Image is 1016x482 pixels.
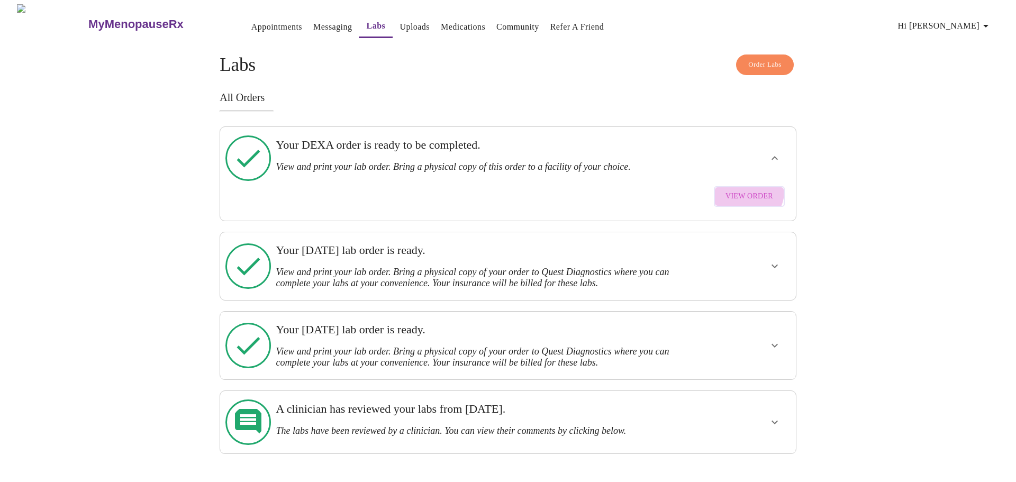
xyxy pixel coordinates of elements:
[894,15,996,37] button: Hi [PERSON_NAME]
[395,16,434,38] button: Uploads
[492,16,543,38] button: Community
[87,6,226,43] a: MyMenopauseRx
[762,410,787,435] button: show more
[17,4,87,44] img: MyMenopauseRx Logo
[550,20,604,34] a: Refer a Friend
[441,20,485,34] a: Medications
[437,16,489,38] button: Medications
[725,190,773,203] span: View Order
[276,161,684,172] h3: View and print your lab order. Bring a physical copy of this order to a facility of your choice.
[313,20,352,34] a: Messaging
[309,16,356,38] button: Messaging
[546,16,609,38] button: Refer a Friend
[276,346,684,368] h3: View and print your lab order. Bring a physical copy of your order to Quest Diagnostics where you...
[220,54,796,76] h4: Labs
[276,267,684,289] h3: View and print your lab order. Bring a physical copy of your order to Quest Diagnostics where you...
[220,92,796,104] h3: All Orders
[276,323,684,337] h3: Your [DATE] lab order is ready.
[496,20,539,34] a: Community
[88,17,184,31] h3: MyMenopauseRx
[736,54,794,75] button: Order Labs
[251,20,302,34] a: Appointments
[898,19,992,33] span: Hi [PERSON_NAME]
[762,333,787,358] button: show more
[367,19,386,33] a: Labs
[276,243,684,257] h3: Your [DATE] lab order is ready.
[762,145,787,171] button: show more
[247,16,306,38] button: Appointments
[276,138,684,152] h3: Your DEXA order is ready to be completed.
[359,15,393,38] button: Labs
[714,186,785,207] button: View Order
[276,425,684,436] h3: The labs have been reviewed by a clinician. You can view their comments by clicking below.
[400,20,430,34] a: Uploads
[748,59,782,71] span: Order Labs
[762,253,787,279] button: show more
[711,181,787,212] a: View Order
[276,402,684,416] h3: A clinician has reviewed your labs from [DATE].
